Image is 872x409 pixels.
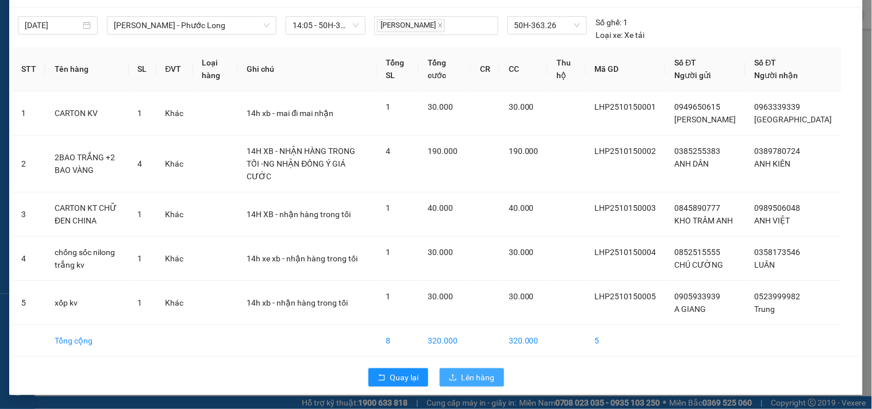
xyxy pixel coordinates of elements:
[156,47,193,91] th: ĐVT
[755,292,801,301] span: 0523999982
[114,17,270,34] span: Hồ Chí Minh - Phước Long
[247,254,358,263] span: 14h xe xb - nhận hàng trong tối
[45,91,129,136] td: CARTON KV
[156,237,193,281] td: Khác
[755,159,791,168] span: ANH KIÊN
[386,203,391,213] span: 1
[548,47,586,91] th: Thu hộ
[755,146,801,156] span: 0389780724
[675,304,706,314] span: A GIANG
[377,47,419,91] th: Tổng SL
[428,203,453,213] span: 40.000
[675,146,721,156] span: 0385255383
[755,203,801,213] span: 0989506048
[428,292,453,301] span: 30.000
[418,47,471,91] th: Tổng cước
[10,37,102,51] div: A GIANG
[675,260,724,269] span: CHÚ CƯỜNG
[595,248,656,257] span: LHP2510150004
[675,292,721,301] span: 0905933939
[675,159,709,168] span: ANH DÂN
[675,115,736,124] span: [PERSON_NAME]
[293,17,359,34] span: 14:05 - 50H-363.26
[129,47,156,91] th: SL
[156,281,193,325] td: Khác
[500,47,548,91] th: CC
[462,371,495,384] span: Lên hàng
[755,71,798,80] span: Người nhận
[449,373,457,383] span: upload
[386,146,391,156] span: 4
[509,248,534,257] span: 30.000
[596,29,645,41] div: Xe tải
[440,368,504,387] button: uploadLên hàng
[377,325,419,357] td: 8
[247,210,351,219] span: 14H XB - nhận hàng trong tối
[45,192,129,237] td: CARTON KT CHỮ ĐEN CHINA
[45,237,129,281] td: chống sốc nilong trắng kv
[10,10,102,37] div: VP [PERSON_NAME]
[509,292,534,301] span: 30.000
[45,325,129,357] td: Tổng cộng
[45,136,129,192] td: 2BAO TRẮNG +2 BAO VÀNG
[675,203,721,213] span: 0845890777
[156,192,193,237] td: Khác
[437,22,443,28] span: close
[110,10,188,37] div: VP Chơn Thành
[755,58,777,67] span: Số ĐT
[596,16,628,29] div: 1
[156,136,193,192] td: Khác
[247,109,333,118] span: 14h xb - mai đi mai nhận
[595,146,656,156] span: LHP2510150002
[755,216,790,225] span: ANH VIỆT
[675,71,712,80] span: Người gửi
[595,102,656,111] span: LHP2510150001
[138,298,143,307] span: 1
[586,325,666,357] td: 5
[10,11,28,23] span: Gửi:
[586,47,666,91] th: Mã GD
[509,102,534,111] span: 30.000
[263,22,270,29] span: down
[138,210,143,219] span: 1
[595,292,656,301] span: LHP2510150005
[108,74,189,90] div: 30.000
[12,91,45,136] td: 1
[247,146,355,181] span: 14H XB - NHẬN HÀNG TRONG TỐI -NG NHẬN ĐỒNG Ý GIÁ CƯỚC
[675,58,697,67] span: Số ĐT
[156,91,193,136] td: Khác
[755,102,801,111] span: 0963339339
[12,47,45,91] th: STT
[12,136,45,192] td: 2
[110,11,137,23] span: Nhận:
[595,203,656,213] span: LHP2510150003
[428,146,458,156] span: 190.000
[12,192,45,237] td: 3
[45,47,129,91] th: Tên hàng
[25,19,80,32] input: 15/10/2025
[675,248,721,257] span: 0852515555
[45,281,129,325] td: xốp kv
[368,368,428,387] button: rollbackQuay lại
[755,260,775,269] span: LUÂN
[428,248,453,257] span: 30.000
[509,203,534,213] span: 40.000
[378,373,386,383] span: rollback
[509,146,539,156] span: 190.000
[390,371,419,384] span: Quay lại
[514,17,580,34] span: 50H-363.26
[386,292,391,301] span: 1
[418,325,471,357] td: 320.000
[12,237,45,281] td: 4
[471,47,500,91] th: CR
[386,102,391,111] span: 1
[386,248,391,257] span: 1
[108,77,124,89] span: CC :
[138,159,143,168] span: 4
[247,298,348,307] span: 14h xb - nhận hàng trong tối
[755,304,775,314] span: Trung
[675,216,733,225] span: KHO TRÂM ANH
[110,37,188,51] div: Trung
[755,115,832,124] span: [GEOGRAPHIC_DATA]
[755,248,801,257] span: 0358173546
